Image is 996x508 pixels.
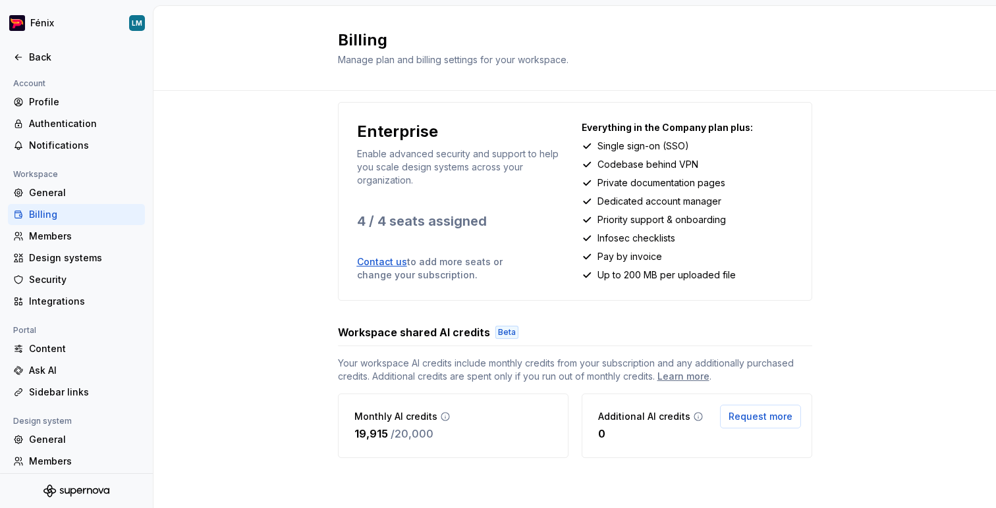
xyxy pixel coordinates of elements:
p: Additional AI credits [598,410,690,423]
a: Contact us [357,256,407,267]
div: Workspace [8,166,63,182]
a: Versions [8,472,145,494]
h3: Workspace shared AI credits [338,324,490,340]
p: Infosec checklists [597,232,675,245]
p: Pay by invoice [597,250,662,263]
p: Monthly AI credits [354,410,437,423]
a: Billing [8,204,145,225]
p: Priority support & onboarding [597,213,726,226]
div: Profile [29,95,140,109]
a: General [8,429,145,450]
a: Notifications [8,135,145,156]
a: Authentication [8,113,145,134]
a: Members [8,226,145,247]
a: Content [8,338,145,359]
div: General [29,186,140,199]
span: Request more [729,410,792,423]
a: General [8,182,145,203]
div: Security [29,273,140,286]
div: Members [29,455,140,468]
a: Design systems [8,247,145,268]
p: Private documentation pages [597,176,725,190]
div: Authentication [29,117,140,130]
div: Members [29,230,140,243]
p: / 20,000 [391,426,433,442]
p: Up to 200 MB per uploaded file [597,268,736,282]
div: Back [29,51,140,64]
div: Integrations [29,295,140,308]
a: Members [8,451,145,472]
div: Content [29,342,140,355]
button: Request more [720,405,801,428]
a: Ask AI [8,360,145,381]
span: Your workspace AI credits include monthly credits from your subscription and any additionally pur... [338,357,812,383]
div: Fénix [30,16,54,30]
a: Integrations [8,291,145,312]
div: Account [8,76,51,91]
svg: Supernova Logo [43,484,109,497]
img: c22002f0-c20a-4db5-8808-0be8483c155a.png [9,15,25,31]
a: Sidebar links [8,382,145,403]
p: Enable advanced security and support to help you scale design systems across your organization. [357,147,568,187]
p: 19,915 [354,426,388,442]
p: Single sign-on (SSO) [597,140,689,153]
div: Design systems [29,251,140,265]
h2: Billing [338,30,796,51]
div: Design system [8,413,77,429]
p: Codebase behind VPN [597,158,698,171]
p: Enterprise [357,121,438,142]
div: Billing [29,208,140,221]
p: Everything in the Company plan plus: [582,121,793,134]
span: Manage plan and billing settings for your workspace. [338,54,568,65]
div: Notifications [29,139,140,152]
div: Portal [8,322,41,338]
div: Ask AI [29,364,140,377]
p: Dedicated account manager [597,195,721,208]
div: Sidebar links [29,386,140,399]
p: 4 / 4 seats assigned [357,212,568,230]
div: LM [132,18,142,28]
a: Profile [8,91,145,113]
a: Learn more [657,370,709,383]
p: to add more seats or change your subscription. [357,255,536,282]
button: FénixLM [3,9,150,38]
a: Back [8,47,145,68]
p: 0 [598,426,605,442]
a: Security [8,269,145,290]
div: General [29,433,140,446]
div: Beta [495,326,518,339]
